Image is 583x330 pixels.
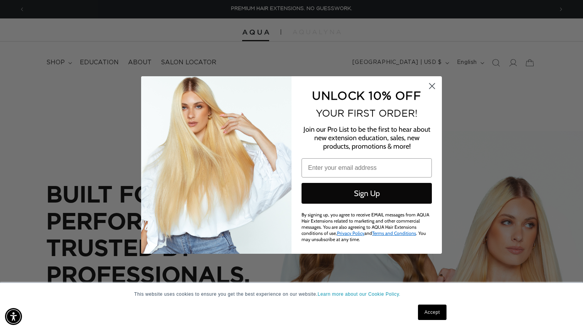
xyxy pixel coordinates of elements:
[318,291,401,297] a: Learn more about our Cookie Policy.
[302,212,429,242] span: By signing up, you agree to receive EMAIL messages from AQUA Hair Extensions related to marketing...
[141,76,291,254] img: daab8b0d-f573-4e8c-a4d0-05ad8d765127.png
[544,293,583,330] iframe: Chat Widget
[303,125,430,151] span: Join our Pro List to be the first to hear about new extension education, sales, new products, pro...
[418,305,447,320] a: Accept
[316,108,418,119] span: YOUR FIRST ORDER!
[425,79,439,93] button: Close dialog
[337,230,364,236] a: Privacy Policy
[372,230,416,236] a: Terms and Conditions
[5,308,22,325] div: Accessibility Menu
[312,89,421,102] span: UNLOCK 10% OFF
[302,183,432,204] button: Sign Up
[302,158,432,178] input: Enter your email address
[134,291,449,298] p: This website uses cookies to ensure you get the best experience on our website.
